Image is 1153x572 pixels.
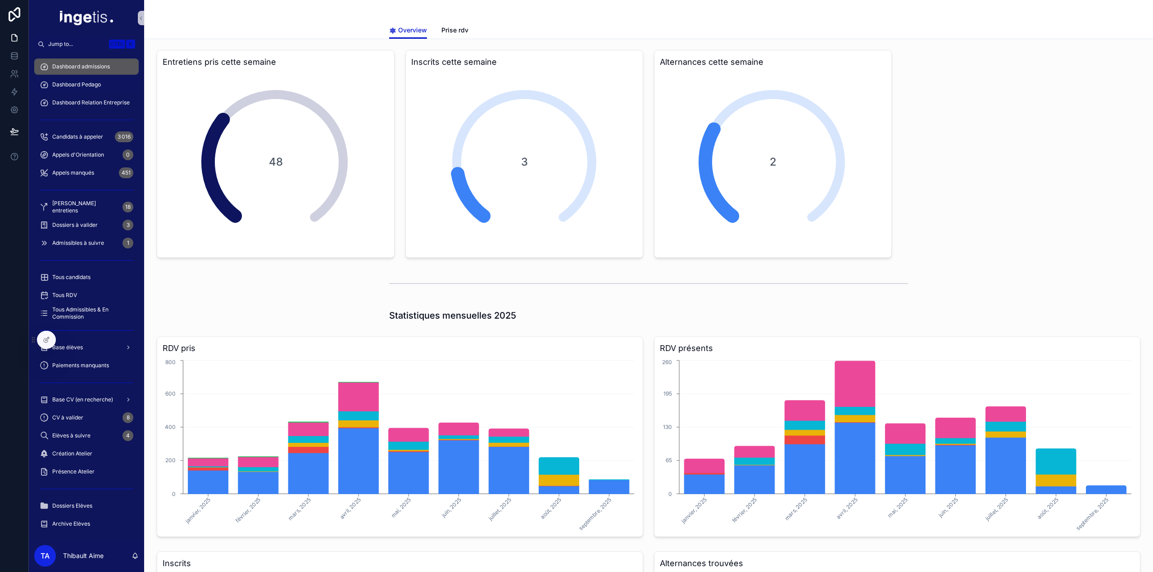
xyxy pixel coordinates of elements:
[666,457,672,464] tspan: 65
[34,464,139,480] a: Présence Atelier
[34,165,139,181] a: Appels manqués451
[52,468,95,475] span: Présence Atelier
[41,550,50,561] span: TA
[1075,496,1110,531] tspan: septembre, 2025
[34,217,139,233] a: Dossiers à valider3
[577,496,613,531] tspan: septembre, 2025
[52,306,130,320] span: Tous Admissibles & En Commission
[52,292,77,299] span: Tous RDV
[487,496,513,522] tspan: juillet, 2025
[52,200,119,214] span: [PERSON_NAME] entretiens
[234,496,262,524] tspan: février, 2025
[163,56,389,68] h3: Entretiens pris cette semaine
[783,496,808,522] tspan: mars, 2025
[52,362,109,369] span: Paiements manquants
[34,147,139,163] a: Appels d'Orientation0
[52,520,90,527] span: Archive Elèves
[660,557,1135,570] h3: Alternances trouvées
[52,450,92,457] span: Création Atelier
[52,133,103,140] span: Candidats à appeler
[163,342,637,355] h3: RDV pris
[731,496,758,524] tspan: février, 2025
[34,59,139,75] a: Dashboard admissions
[441,26,468,35] span: Prise rdv
[411,56,637,68] h3: Inscrits cette semaine
[662,359,672,365] tspan: 260
[389,22,427,39] a: Overview
[165,457,176,464] tspan: 200
[660,358,1135,531] div: chart
[835,496,859,520] tspan: avril, 2025
[127,41,134,48] span: K
[115,131,133,142] div: 3 016
[183,496,212,525] tspan: janvier, 2025
[440,496,462,519] tspan: juin, 2025
[163,358,637,531] div: chart
[52,274,91,281] span: Tous candidats
[539,496,563,520] tspan: août, 2025
[52,221,98,229] span: Dossiers à valider
[34,95,139,111] a: Dashboard Relation Entreprise
[52,239,104,247] span: Admissibles à suivre
[123,412,133,423] div: 8
[123,220,133,230] div: 3
[163,557,637,570] h3: Inscrits
[165,359,176,365] tspan: 800
[52,432,91,439] span: Elèves à suivre
[52,99,130,106] span: Dashboard Relation Entreprise
[34,129,139,145] a: Candidats à appeler3 016
[34,36,139,52] button: Jump to...CtrlK
[52,414,83,421] span: CV à valider
[660,56,886,68] h3: Alternances cette semaine
[60,11,113,25] img: App logo
[34,235,139,251] a: Admissibles à suivre1
[52,81,101,88] span: Dashboard Pedago
[119,167,133,178] div: 451
[984,496,1009,522] tspan: juillet, 2025
[34,410,139,426] a: CV à valider8
[680,496,708,525] tspan: janvier, 2025
[52,396,113,403] span: Base CV (en recherche)
[29,52,144,540] div: scrollable content
[52,169,94,176] span: Appels manqués
[165,423,176,430] tspan: 400
[123,430,133,441] div: 4
[34,305,139,321] a: Tous Admissibles & En Commission
[34,428,139,444] a: Elèves à suivre4
[48,41,105,48] span: Jump to...
[34,269,139,285] a: Tous candidats
[34,199,139,215] a: [PERSON_NAME] entretiens18
[937,496,959,519] tspan: juin, 2025
[123,202,133,212] div: 18
[123,149,133,160] div: 0
[338,496,362,520] tspan: avril, 2025
[34,392,139,408] a: Base CV (en recherche)
[660,342,1135,355] h3: RDV présents
[389,309,516,322] h1: Statistiques mensuelles 2025
[269,155,283,169] span: 48
[63,551,104,560] p: Thibault Aime
[123,238,133,248] div: 1
[668,491,672,497] tspan: 0
[52,502,92,509] span: Dossiers Elèves
[34,339,139,356] a: Base élèves
[287,496,312,522] tspan: mars, 2025
[398,26,427,35] span: Overview
[886,496,909,519] tspan: mai, 2025
[172,491,176,497] tspan: 0
[663,390,672,397] tspan: 195
[1036,496,1060,520] tspan: août, 2025
[441,22,468,40] a: Prise rdv
[521,155,528,169] span: 3
[52,344,83,351] span: Base élèves
[109,40,125,49] span: Ctrl
[52,63,110,70] span: Dashboard admissions
[663,423,672,430] tspan: 130
[34,516,139,532] a: Archive Elèves
[390,496,412,519] tspan: mai, 2025
[34,498,139,514] a: Dossiers Elèves
[34,77,139,93] a: Dashboard Pedago
[34,446,139,462] a: Création Atelier
[165,390,176,397] tspan: 600
[770,155,776,169] span: 2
